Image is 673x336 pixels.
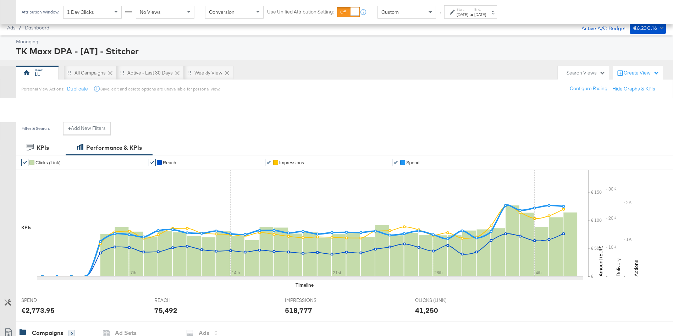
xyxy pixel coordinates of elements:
strong: to [468,12,474,17]
a: Dashboard [25,25,49,31]
div: [DATE] [457,12,468,17]
text: Amount (EUR) [597,246,604,276]
div: Drag to reorder tab [67,71,71,75]
button: +Add New Filters [63,122,111,135]
div: Performance & KPIs [86,144,142,152]
span: CLICKS (LINK) [415,297,468,304]
div: Drag to reorder tab [187,71,191,75]
span: 1 Day Clicks [67,9,94,15]
text: Actions [633,260,639,276]
div: Active A/C Budget [574,22,626,33]
div: Drag to reorder tab [120,71,124,75]
label: Start: [457,7,468,12]
span: Ads [7,25,15,31]
div: Active - Last 30 Days [127,70,173,76]
div: 518,777 [285,305,312,315]
strong: + [68,125,71,132]
a: ✔ [392,159,399,166]
a: ✔ [149,159,156,166]
div: [DATE] [474,12,486,17]
div: Search Views [567,70,605,76]
span: Reach [163,160,176,165]
div: LL [35,71,40,78]
div: Save, edit and delete options are unavailable for personal view. [100,86,220,92]
label: Use Unified Attribution Setting: [267,9,334,15]
div: Create View [624,70,659,77]
span: Spend [406,160,420,165]
a: ✔ [265,159,272,166]
div: KPIs [37,144,49,152]
span: / [15,25,25,31]
text: Delivery [615,258,622,276]
div: Personal View Actions: [21,86,64,92]
div: Filter & Search: [21,126,50,131]
span: REACH [154,297,208,304]
span: Custom [381,9,399,15]
span: Clicks (Link) [35,160,61,165]
div: KPIs [21,224,32,231]
div: 75,492 [154,305,177,315]
span: Conversion [209,9,235,15]
button: Duplicate [67,86,88,92]
div: Managing: [16,38,664,45]
div: Weekly View [194,70,222,76]
span: Impressions [279,160,304,165]
div: All Campaigns [75,70,106,76]
button: €6,230.16 [630,22,666,34]
div: 41,250 [415,305,438,315]
label: End: [474,7,486,12]
a: ✔ [21,159,28,166]
div: €6,230.16 [633,24,657,33]
div: Timeline [296,282,314,288]
button: Hide Graphs & KPIs [612,86,655,92]
span: IMPRESSIONS [285,297,338,304]
span: ↑ [437,12,443,15]
div: TK Maxx DPA - [AT] - Stitcher [16,45,664,57]
div: Attribution Window: [21,10,60,15]
span: No Views [140,9,161,15]
button: Configure Pacing [565,82,612,95]
div: €2,773.95 [21,305,55,315]
span: SPEND [21,297,75,304]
